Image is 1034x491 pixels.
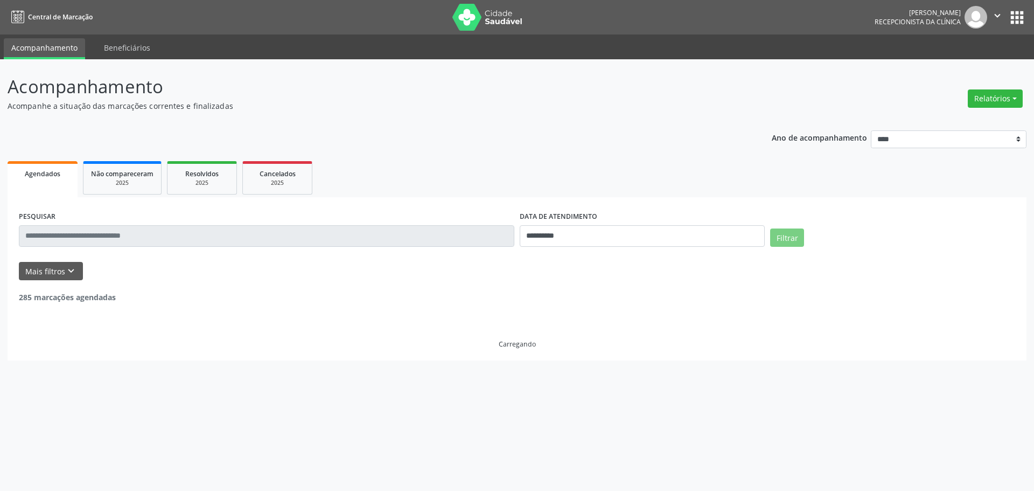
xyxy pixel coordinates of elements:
div: 2025 [175,179,229,187]
div: 2025 [91,179,153,187]
span: Recepcionista da clínica [875,17,961,26]
button: apps [1008,8,1026,27]
label: DATA DE ATENDIMENTO [520,209,597,225]
p: Acompanhamento [8,73,721,100]
div: [PERSON_NAME] [875,8,961,17]
span: Resolvidos [185,169,219,178]
button: Filtrar [770,229,804,247]
span: Cancelados [260,169,296,178]
i: keyboard_arrow_down [65,265,77,277]
img: img [965,6,987,29]
i:  [991,10,1003,22]
p: Acompanhe a situação das marcações correntes e finalizadas [8,100,721,112]
button: Relatórios [968,89,1023,108]
a: Central de Marcação [8,8,93,26]
button:  [987,6,1008,29]
p: Ano de acompanhamento [772,130,867,144]
strong: 285 marcações agendadas [19,292,116,302]
a: Acompanhamento [4,38,85,59]
span: Não compareceram [91,169,153,178]
span: Central de Marcação [28,12,93,22]
a: Beneficiários [96,38,158,57]
label: PESQUISAR [19,209,55,225]
button: Mais filtroskeyboard_arrow_down [19,262,83,281]
span: Agendados [25,169,60,178]
div: Carregando [499,340,536,349]
div: 2025 [250,179,304,187]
